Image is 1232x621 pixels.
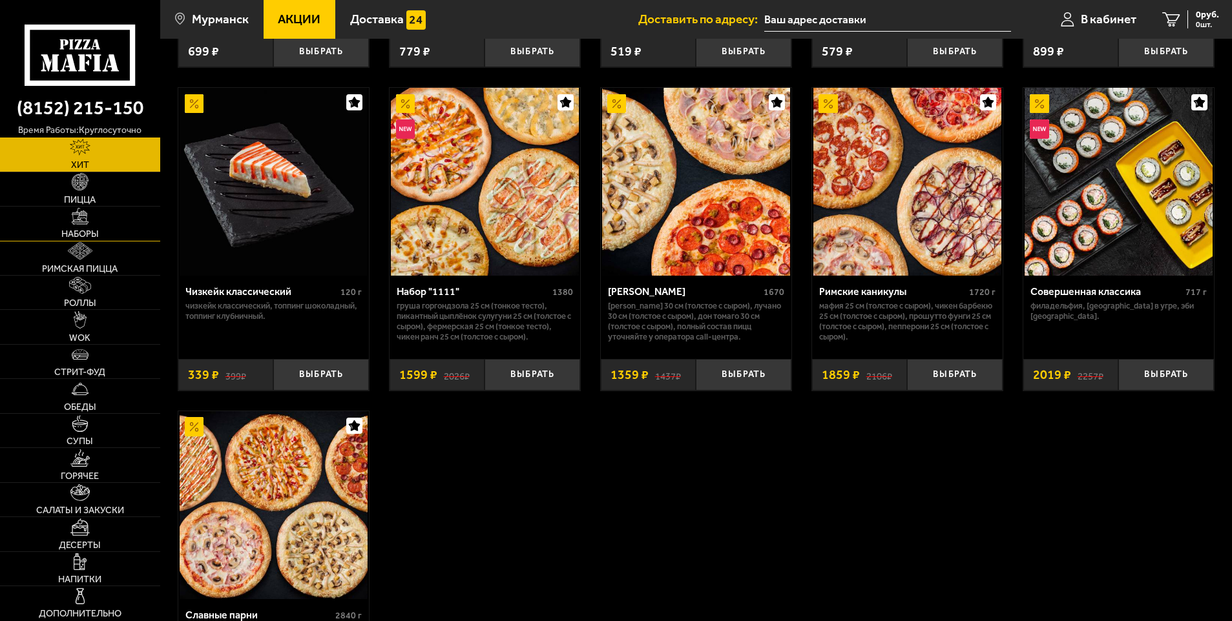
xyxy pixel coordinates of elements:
button: Выбрать [696,36,791,68]
img: Акционный [185,94,204,114]
span: 899 ₽ [1033,45,1064,58]
div: Славные парни [185,609,332,621]
span: Напитки [58,575,101,584]
span: 2019 ₽ [1033,369,1071,382]
div: Набор "1111" [397,285,549,298]
button: Выбрать [273,36,369,68]
span: 2840 г [335,610,362,621]
p: Мафия 25 см (толстое с сыром), Чикен Барбекю 25 см (толстое с сыром), Прошутто Фунги 25 см (толст... [819,301,996,342]
s: 2106 ₽ [866,369,892,382]
a: АкционныйЧизкейк классический [178,88,369,276]
span: 1670 [764,287,784,298]
button: Выбрать [907,359,1003,391]
span: Дополнительно [39,609,121,618]
button: Выбрать [907,36,1003,68]
p: Чизкейк классический, топпинг шоколадный, топпинг клубничный. [185,301,362,321]
span: 779 ₽ [399,45,430,58]
span: Пицца [64,196,96,205]
div: [PERSON_NAME] [608,285,760,298]
img: Римские каникулы [813,88,1001,276]
button: Выбрать [696,359,791,391]
img: Новинка [396,119,415,139]
s: 1437 ₽ [655,369,681,382]
span: 0 шт. [1196,21,1219,28]
div: Чизкейк классический [185,285,337,298]
span: Горячее [61,472,99,481]
span: 0 руб. [1196,10,1219,19]
span: 579 ₽ [822,45,853,58]
p: [PERSON_NAME] 30 см (толстое с сыром), Лучано 30 см (толстое с сыром), Дон Томаго 30 см (толстое ... [608,301,784,342]
span: 717 г [1185,287,1207,298]
img: Акционный [185,417,204,436]
img: Совершенная классика [1025,88,1213,276]
div: Совершенная классика [1030,285,1182,298]
span: 1859 ₽ [822,369,860,382]
a: АкционныйСлавные парни [178,411,369,599]
img: Акционный [819,94,838,114]
button: Выбрать [1118,36,1214,68]
span: Доставить по адресу: [638,13,764,25]
span: Наборы [61,230,99,239]
button: Выбрать [485,36,580,68]
span: В кабинет [1081,13,1136,25]
span: 699 ₽ [188,45,219,58]
span: улица Свердлова, 2к5 [764,8,1010,32]
img: Славные парни [180,411,368,599]
img: Акционный [396,94,415,114]
span: 1359 ₽ [611,369,649,382]
span: Супы [67,437,93,446]
img: Акционный [607,94,627,114]
span: Акции [278,13,320,25]
span: Десерты [59,541,101,550]
span: WOK [69,334,90,343]
img: Набор "1111" [391,88,579,276]
s: 399 ₽ [225,369,246,382]
span: 1380 [552,287,573,298]
img: Хет Трик [602,88,790,276]
span: Доставка [350,13,404,25]
span: 1720 г [969,287,996,298]
div: Римские каникулы [819,285,966,298]
img: Акционный [1030,94,1049,114]
span: Хит [71,161,89,170]
img: 15daf4d41897b9f0e9f617042186c801.svg [406,10,426,30]
span: 519 ₽ [611,45,642,58]
p: Филадельфия, [GEOGRAPHIC_DATA] в угре, Эби [GEOGRAPHIC_DATA]. [1030,301,1207,321]
input: Ваш адрес доставки [764,8,1010,32]
span: Римская пицца [42,265,118,274]
img: Чизкейк классический [180,88,368,276]
span: Стрит-фуд [54,368,105,377]
button: Выбрать [273,359,369,391]
img: Новинка [1030,119,1049,139]
s: 2257 ₽ [1078,369,1103,382]
span: Салаты и закуски [36,506,124,515]
span: 1599 ₽ [399,369,437,382]
a: АкционныйНовинкаСовершенная классика [1023,88,1214,276]
button: Выбрать [1118,359,1214,391]
s: 2026 ₽ [444,369,470,382]
span: Мурманск [192,13,249,25]
span: 339 ₽ [188,369,219,382]
span: 120 г [340,287,362,298]
a: АкционныйХет Трик [601,88,791,276]
span: Роллы [64,299,96,308]
p: Груша горгондзола 25 см (тонкое тесто), Пикантный цыплёнок сулугуни 25 см (толстое с сыром), Ферм... [397,301,573,342]
span: Обеды [64,403,96,412]
a: АкционныйНовинкаНабор "1111" [390,88,580,276]
a: АкционныйРимские каникулы [812,88,1003,276]
button: Выбрать [485,359,580,391]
